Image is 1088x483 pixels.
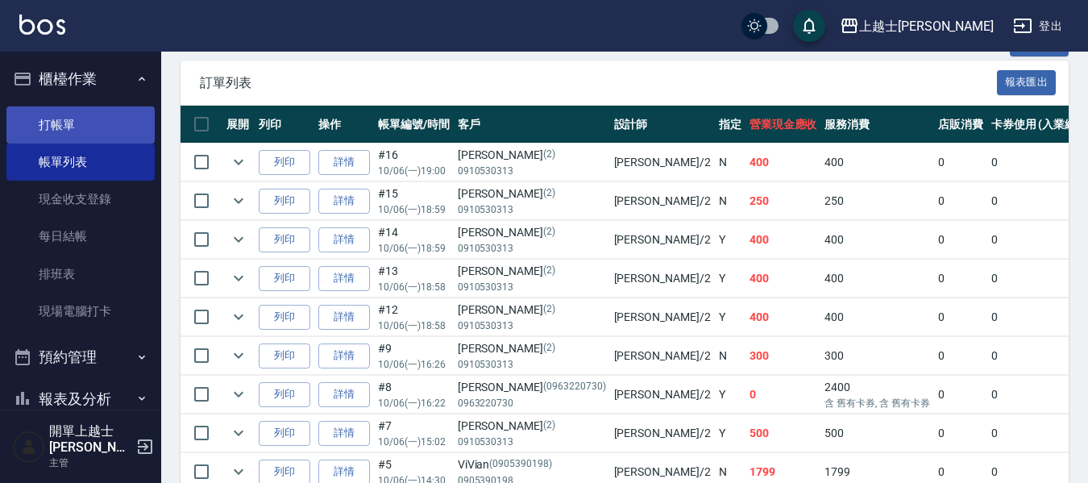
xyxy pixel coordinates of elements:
[934,376,987,414] td: 0
[6,336,155,378] button: 預約管理
[745,221,821,259] td: 400
[378,241,450,256] p: 10/06 (一) 18:59
[226,421,251,445] button: expand row
[934,144,987,181] td: 0
[458,340,606,357] div: [PERSON_NAME]
[715,337,745,375] td: N
[378,357,450,372] p: 10/06 (一) 16:26
[259,227,310,252] button: 列印
[934,337,987,375] td: 0
[374,106,454,144] th: 帳單編號/時間
[820,298,933,336] td: 400
[987,376,1085,414] td: 0
[820,414,933,452] td: 500
[610,337,715,375] td: [PERSON_NAME] /2
[824,396,929,410] p: 含 舊有卡券, 含 舊有卡券
[226,150,251,174] button: expand row
[458,224,606,241] div: [PERSON_NAME]
[543,418,555,435] p: (2)
[318,344,370,368] a: 詳情
[820,106,933,144] th: 服務消費
[820,182,933,220] td: 250
[458,418,606,435] div: [PERSON_NAME]
[259,305,310,330] button: 列印
[987,337,1085,375] td: 0
[318,421,370,446] a: 詳情
[745,260,821,298] td: 400
[378,396,450,410] p: 10/06 (一) 16:22
[715,144,745,181] td: N
[259,189,310,214] button: 列印
[610,144,715,181] td: [PERSON_NAME] /2
[745,144,821,181] td: 400
[610,298,715,336] td: [PERSON_NAME] /2
[458,202,606,217] p: 0910530313
[610,106,715,144] th: 設計師
[259,266,310,291] button: 列印
[997,74,1057,90] a: 報表匯出
[226,344,251,368] button: expand row
[934,221,987,259] td: 0
[6,218,155,255] a: 每日結帳
[543,263,555,280] p: (2)
[820,221,933,259] td: 400
[6,256,155,293] a: 排班表
[458,396,606,410] p: 0963220730
[987,260,1085,298] td: 0
[543,147,555,164] p: (2)
[6,293,155,330] a: 現場電腦打卡
[458,319,606,333] p: 0910530313
[458,147,606,164] div: [PERSON_NAME]
[934,298,987,336] td: 0
[489,456,552,473] p: (0905390198)
[378,202,450,217] p: 10/06 (一) 18:59
[715,106,745,144] th: 指定
[543,379,606,396] p: (0963220730)
[222,106,255,144] th: 展開
[19,15,65,35] img: Logo
[200,75,997,91] span: 訂單列表
[997,70,1057,95] button: 報表匯出
[745,376,821,414] td: 0
[987,182,1085,220] td: 0
[259,150,310,175] button: 列印
[715,260,745,298] td: Y
[6,106,155,144] a: 打帳單
[610,260,715,298] td: [PERSON_NAME] /2
[259,382,310,407] button: 列印
[378,164,450,178] p: 10/06 (一) 19:00
[610,414,715,452] td: [PERSON_NAME] /2
[934,414,987,452] td: 0
[6,378,155,420] button: 報表及分析
[458,164,606,178] p: 0910530313
[314,106,374,144] th: 操作
[745,414,821,452] td: 500
[378,280,450,294] p: 10/06 (一) 18:58
[378,435,450,449] p: 10/06 (一) 15:02
[987,221,1085,259] td: 0
[458,263,606,280] div: [PERSON_NAME]
[255,106,314,144] th: 列印
[610,376,715,414] td: [PERSON_NAME] /2
[374,298,454,336] td: #12
[458,357,606,372] p: 0910530313
[833,10,1000,43] button: 上越士[PERSON_NAME]
[374,337,454,375] td: #9
[49,423,131,456] h5: 開單上越士[PERSON_NAME]
[820,260,933,298] td: 400
[374,221,454,259] td: #14
[745,337,821,375] td: 300
[715,376,745,414] td: Y
[458,435,606,449] p: 0910530313
[259,344,310,368] button: 列印
[745,106,821,144] th: 營業現金應收
[715,414,745,452] td: Y
[318,382,370,407] a: 詳情
[374,144,454,181] td: #16
[820,376,933,414] td: 2400
[610,221,715,259] td: [PERSON_NAME] /2
[715,221,745,259] td: Y
[49,456,131,470] p: 主管
[454,106,610,144] th: 客戶
[318,189,370,214] a: 詳情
